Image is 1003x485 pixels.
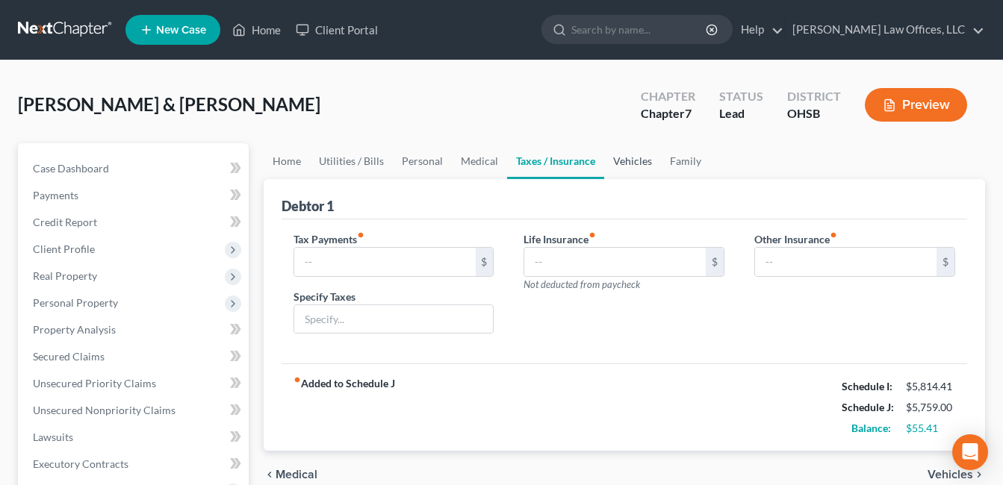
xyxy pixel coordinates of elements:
[906,400,955,415] div: $5,759.00
[33,377,156,389] span: Unsecured Priority Claims
[524,278,640,290] span: Not deducted from paycheck
[294,231,364,247] label: Tax Payments
[33,404,176,416] span: Unsecured Nonpriority Claims
[276,469,317,481] span: Medical
[589,231,596,239] i: fiber_manual_record
[21,343,249,370] a: Secured Claims
[524,248,706,276] input: --
[33,269,97,282] span: Real Property
[21,424,249,451] a: Lawsuits
[294,376,301,384] i: fiber_manual_record
[33,162,109,175] span: Case Dashboard
[21,397,249,424] a: Unsecured Nonpriority Claims
[294,376,395,439] strong: Added to Schedule J
[393,143,452,179] a: Personal
[685,106,692,120] span: 7
[294,305,494,334] input: Specify...
[156,25,206,36] span: New Case
[310,143,393,179] a: Utilities / Bills
[719,105,763,122] div: Lead
[787,105,841,122] div: OHSB
[906,421,955,436] div: $55.41
[507,143,604,179] a: Taxes / Insurance
[264,469,276,481] i: chevron_left
[830,231,837,239] i: fiber_manual_record
[733,16,783,43] a: Help
[21,316,249,343] a: Property Analysis
[641,88,695,105] div: Chapter
[294,289,355,304] label: Specify Taxes
[21,209,249,236] a: Credit Report
[785,16,984,43] a: [PERSON_NAME] Law Offices, LLC
[476,248,494,276] div: $
[21,451,249,478] a: Executory Contracts
[33,242,95,255] span: Client Profile
[264,143,310,179] a: Home
[33,457,128,470] span: Executory Contracts
[33,189,78,201] span: Payments
[21,155,249,182] a: Case Dashboard
[33,350,105,363] span: Secured Claims
[571,16,708,43] input: Search by name...
[755,248,937,276] input: --
[706,248,724,276] div: $
[524,231,596,247] label: Life Insurance
[33,323,116,336] span: Property Analysis
[906,379,955,394] div: $5,814.41
[787,88,841,105] div: District
[225,16,288,43] a: Home
[937,248,954,276] div: $
[928,469,973,481] span: Vehicles
[294,248,476,276] input: --
[719,88,763,105] div: Status
[452,143,507,179] a: Medical
[842,380,892,392] strong: Schedule I:
[928,469,985,481] button: Vehicles chevron_right
[33,431,73,443] span: Lawsuits
[661,143,710,179] a: Family
[952,434,988,470] div: Open Intercom Messenger
[851,422,891,434] strong: Balance:
[973,469,985,481] i: chevron_right
[865,88,967,122] button: Preview
[264,469,317,481] button: chevron_left Medical
[33,296,118,309] span: Personal Property
[282,197,334,215] div: Debtor 1
[18,93,320,115] span: [PERSON_NAME] & [PERSON_NAME]
[754,231,837,247] label: Other Insurance
[21,182,249,209] a: Payments
[641,105,695,122] div: Chapter
[842,401,894,413] strong: Schedule J:
[21,370,249,397] a: Unsecured Priority Claims
[604,143,661,179] a: Vehicles
[357,231,364,239] i: fiber_manual_record
[288,16,385,43] a: Client Portal
[33,216,97,228] span: Credit Report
